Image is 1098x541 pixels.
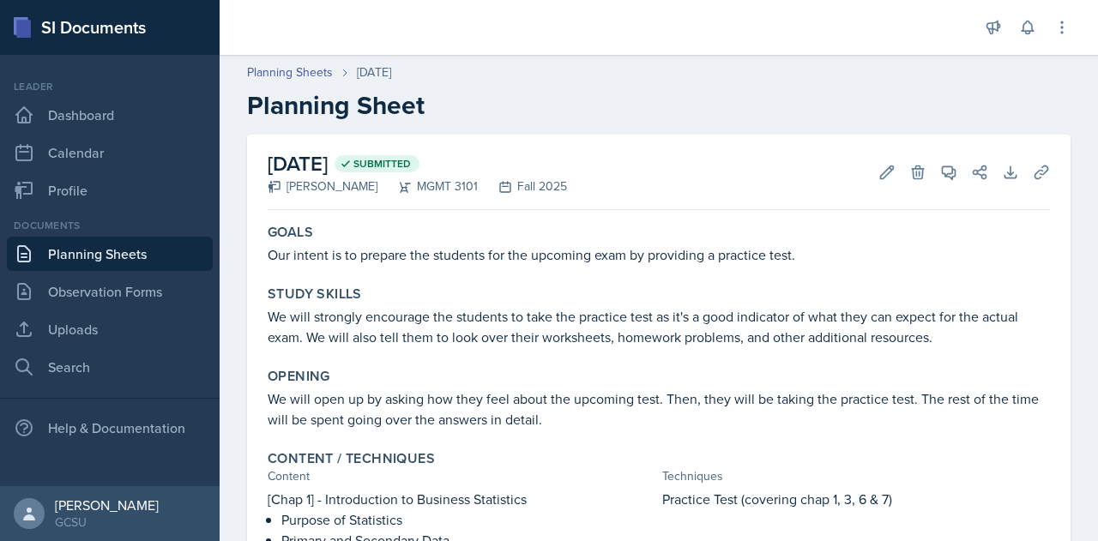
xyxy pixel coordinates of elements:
[7,98,213,132] a: Dashboard
[7,312,213,346] a: Uploads
[7,173,213,207] a: Profile
[268,177,377,195] div: [PERSON_NAME]
[55,496,159,514] div: [PERSON_NAME]
[281,509,655,530] p: Purpose of Statistics
[7,79,213,94] div: Leader
[7,350,213,384] a: Search
[268,224,313,241] label: Goals
[357,63,391,81] div: [DATE]
[7,274,213,309] a: Observation Forms
[55,514,159,531] div: GCSU
[7,411,213,445] div: Help & Documentation
[268,306,1050,347] p: We will strongly encourage the students to take the practice test as it's a good indicator of wha...
[268,467,655,485] div: Content
[353,157,411,171] span: Submitted
[268,148,567,179] h2: [DATE]
[478,177,567,195] div: Fall 2025
[7,237,213,271] a: Planning Sheets
[268,244,1050,265] p: Our intent is to prepare the students for the upcoming exam by providing a practice test.
[268,368,330,385] label: Opening
[247,90,1071,121] h2: Planning Sheet
[268,286,362,303] label: Study Skills
[7,218,213,233] div: Documents
[268,388,1050,430] p: We will open up by asking how they feel about the upcoming test. Then, they will be taking the pr...
[7,135,213,170] a: Calendar
[268,489,655,509] p: [Chap 1] - Introduction to Business Statistics
[247,63,333,81] a: Planning Sheets
[662,489,1050,509] p: Practice Test (covering chap 1, 3, 6 & 7)
[268,450,435,467] label: Content / Techniques
[662,467,1050,485] div: Techniques
[377,177,478,195] div: MGMT 3101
